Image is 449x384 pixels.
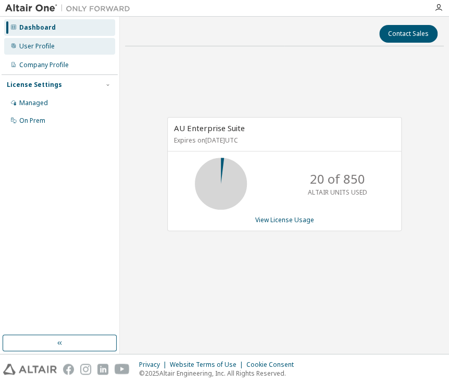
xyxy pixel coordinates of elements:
[19,23,56,32] div: Dashboard
[63,364,74,375] img: facebook.svg
[19,61,69,69] div: Company Profile
[3,364,57,375] img: altair_logo.svg
[170,361,246,369] div: Website Terms of Use
[379,25,438,43] button: Contact Sales
[255,215,314,224] a: View License Usage
[308,188,367,197] p: ALTAIR UNITS USED
[97,364,108,375] img: linkedin.svg
[5,3,135,14] img: Altair One
[139,361,170,369] div: Privacy
[19,42,55,50] div: User Profile
[246,361,300,369] div: Cookie Consent
[174,123,245,133] span: AU Enterprise Suite
[174,136,392,145] p: Expires on [DATE] UTC
[139,369,300,378] p: © 2025 Altair Engineering, Inc. All Rights Reserved.
[80,364,91,375] img: instagram.svg
[115,364,130,375] img: youtube.svg
[19,99,48,107] div: Managed
[19,117,45,125] div: On Prem
[310,170,365,188] p: 20 of 850
[7,81,62,89] div: License Settings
